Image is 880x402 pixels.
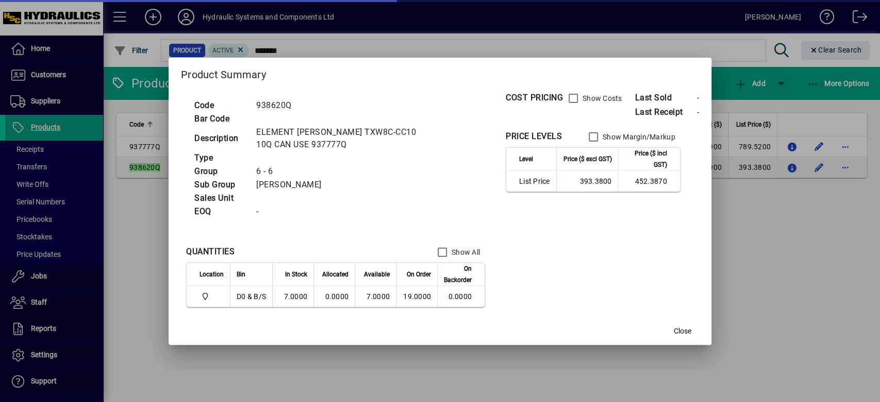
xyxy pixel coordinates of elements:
[189,178,251,191] td: Sub Group
[189,205,251,218] td: EOQ
[506,130,562,143] div: PRICE LEVELS
[186,246,235,258] div: QUANTITIES
[697,93,700,102] span: -
[251,178,439,191] td: [PERSON_NAME]
[251,205,439,218] td: -
[189,165,251,178] td: Group
[272,286,313,307] td: 7.0000
[625,148,667,170] span: Price ($ incl GST)
[189,126,251,151] td: Description
[403,292,431,301] span: 19.0000
[618,171,680,191] td: 452.3870
[666,322,699,341] button: Close
[189,151,251,165] td: Type
[313,286,355,307] td: 0.0000
[230,286,272,307] td: D0 & B/S
[556,171,618,191] td: 393.3800
[519,176,550,186] span: List Price
[251,99,439,112] td: 938620Q
[364,269,390,280] span: Available
[444,263,472,286] span: On Backorder
[635,92,697,104] span: Last Sold
[251,165,439,178] td: 6 - 6
[601,132,675,142] label: Show Margin/Markup
[506,92,563,104] div: COST PRICING
[285,269,307,280] span: In Stock
[635,106,697,118] span: Last Receipt
[355,286,396,307] td: 7.0000
[189,99,251,112] td: Code
[169,58,711,88] h2: Product Summary
[697,107,700,117] span: -
[237,269,245,280] span: Bin
[251,126,439,151] td: ELEMENT [PERSON_NAME] TXW8C-CC10 10Q CAN USE 937777Q
[674,326,691,337] span: Close
[189,112,251,126] td: Bar Code
[450,247,480,257] label: Show All
[189,191,251,205] td: Sales Unit
[322,269,348,280] span: Allocated
[407,269,431,280] span: On Order
[437,286,485,307] td: 0.0000
[200,269,224,280] span: Location
[563,153,612,165] span: Price ($ excl GST)
[519,153,533,165] span: Level
[580,93,622,103] label: Show Costs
